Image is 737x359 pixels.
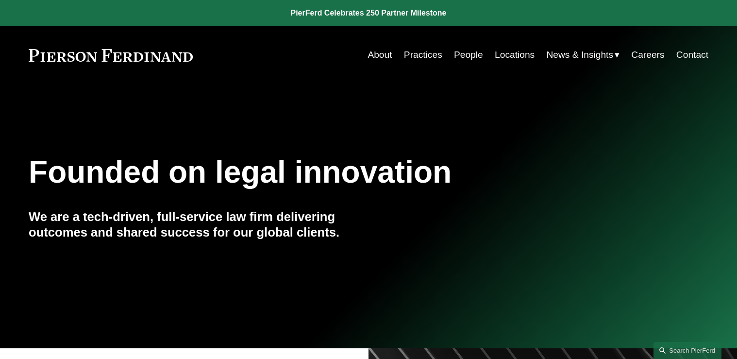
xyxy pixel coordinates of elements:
a: People [454,46,483,64]
a: Careers [631,46,664,64]
span: News & Insights [546,47,613,64]
h4: We are a tech-driven, full-service law firm delivering outcomes and shared success for our global... [29,209,368,240]
a: Practices [404,46,442,64]
a: Contact [676,46,708,64]
h1: Founded on legal innovation [29,154,595,190]
a: About [368,46,392,64]
a: Locations [495,46,535,64]
a: folder dropdown [546,46,620,64]
a: Search this site [653,342,721,359]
